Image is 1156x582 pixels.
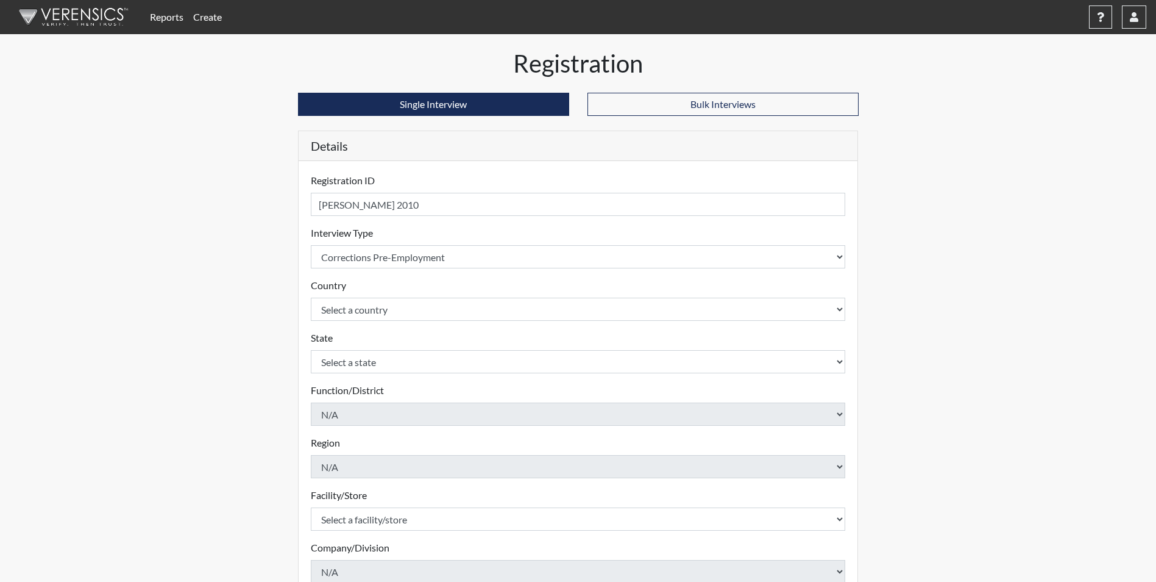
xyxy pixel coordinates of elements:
h1: Registration [298,49,859,78]
button: Bulk Interviews [587,93,859,116]
label: Country [311,278,346,293]
button: Single Interview [298,93,569,116]
label: Function/District [311,383,384,398]
label: Region [311,436,340,450]
label: Interview Type [311,226,373,240]
a: Reports [145,5,188,29]
label: Facility/Store [311,488,367,503]
input: Insert a Registration ID, which needs to be a unique alphanumeric value for each interviewee [311,193,846,216]
label: State [311,331,333,345]
label: Registration ID [311,173,375,188]
label: Company/Division [311,541,389,555]
a: Create [188,5,227,29]
h5: Details [299,131,858,161]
